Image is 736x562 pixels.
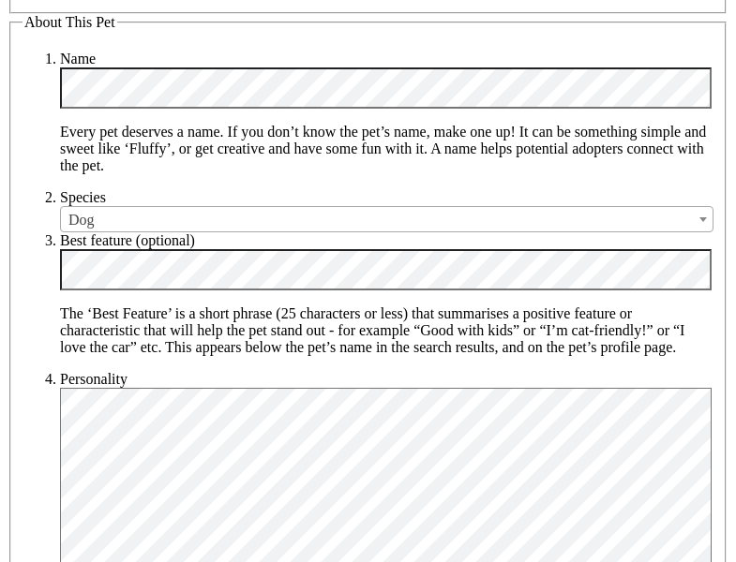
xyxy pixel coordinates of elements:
label: Species [60,189,106,205]
label: Personality [60,371,128,387]
span: About This Pet [24,14,115,30]
span: Dog [61,207,713,233]
label: Best feature (optional) [60,232,195,248]
p: The ‘Best Feature’ is a short phrase (25 characters or less) that summarises a positive feature o... [60,305,713,356]
p: Every pet deserves a name. If you don’t know the pet’s name, make one up! It can be something sim... [60,124,713,174]
span: Dog [60,206,713,232]
label: Name [60,51,96,67]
